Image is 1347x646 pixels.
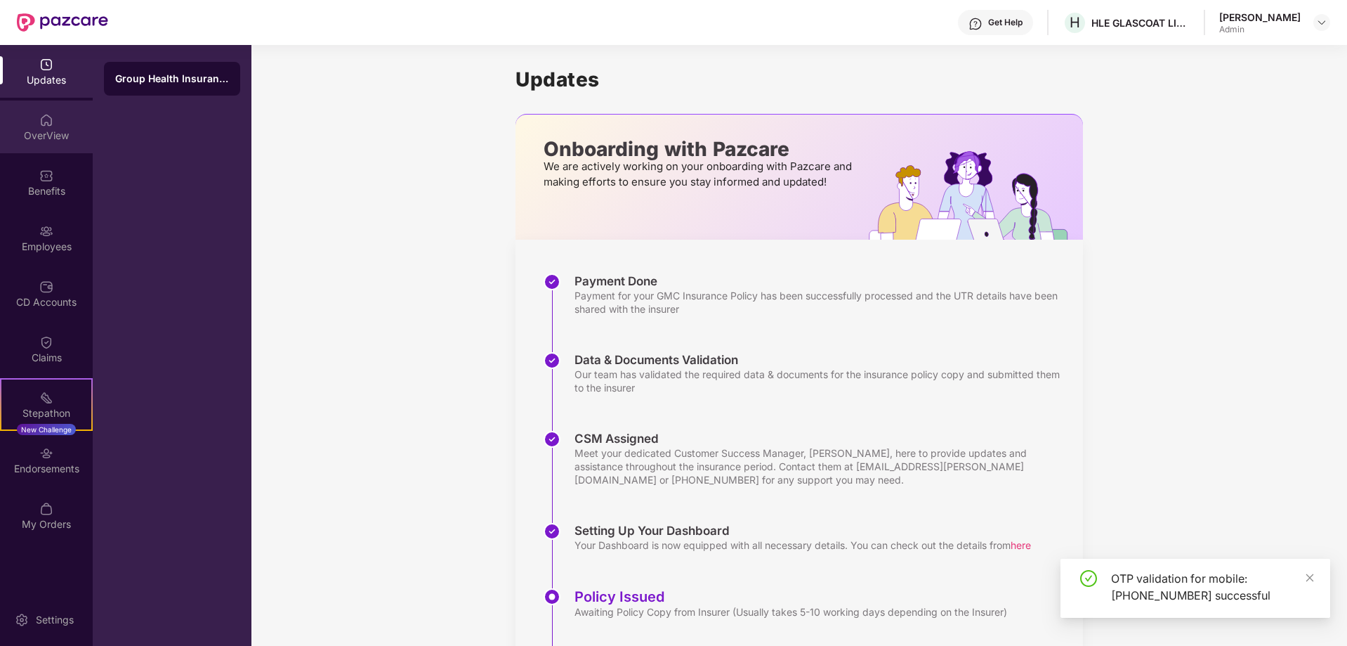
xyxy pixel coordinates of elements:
[1316,17,1327,28] img: svg+xml;base64,PHN2ZyBpZD0iRHJvcGRvd24tMzJ4MzIiIHhtbG5zPSJodHRwOi8vd3d3LnczLm9yZy8yMDAwL3N2ZyIgd2...
[574,431,1069,446] div: CSM Assigned
[574,273,1069,289] div: Payment Done
[544,159,856,190] p: We are actively working on your onboarding with Pazcare and making efforts to ensure you stay inf...
[1080,570,1097,587] span: check-circle
[544,273,560,290] img: svg+xml;base64,PHN2ZyBpZD0iU3RlcC1Eb25lLTMyeDMyIiB4bWxucz0iaHR0cDovL3d3dy53My5vcmcvMjAwMC9zdmciIH...
[39,335,53,349] img: svg+xml;base64,PHN2ZyBpZD0iQ2xhaW0iIHhtbG5zPSJodHRwOi8vd3d3LnczLm9yZy8yMDAwL3N2ZyIgd2lkdGg9IjIwIi...
[1111,570,1313,604] div: OTP validation for mobile: [PHONE_NUMBER] successful
[39,169,53,183] img: svg+xml;base64,PHN2ZyBpZD0iQmVuZWZpdHMiIHhtbG5zPSJodHRwOi8vd3d3LnczLm9yZy8yMDAwL3N2ZyIgd2lkdGg9Ij...
[39,113,53,127] img: svg+xml;base64,PHN2ZyBpZD0iSG9tZSIgeG1sbnM9Imh0dHA6Ly93d3cudzMub3JnLzIwMDAvc3ZnIiB3aWR0aD0iMjAiIG...
[574,446,1069,486] div: Meet your dedicated Customer Success Manager, [PERSON_NAME], here to provide updates and assistan...
[869,151,1083,240] img: hrOnboarding
[544,588,560,605] img: svg+xml;base64,PHN2ZyBpZD0iU3RlcC1BY3RpdmUtMzJ4MzIiIHhtbG5zPSJodHRwOi8vd3d3LnczLm9yZy8yMDAwL3N2Zy...
[574,605,1007,619] div: Awaiting Policy Copy from Insurer (Usually takes 5-10 working days depending on the Insurer)
[574,523,1031,538] div: Setting Up Your Dashboard
[115,72,229,86] div: Group Health Insurance
[32,613,78,627] div: Settings
[544,143,856,155] p: Onboarding with Pazcare
[1011,539,1031,551] span: here
[15,613,29,627] img: svg+xml;base64,PHN2ZyBpZD0iU2V0dGluZy0yMHgyMCIgeG1sbnM9Imh0dHA6Ly93d3cudzMub3JnLzIwMDAvc3ZnIiB3aW...
[574,289,1069,316] div: Payment for your GMC Insurance Policy has been successfully processed and the UTR details have be...
[39,58,53,72] img: svg+xml;base64,PHN2ZyBpZD0iVXBkYXRlZCIgeG1sbnM9Imh0dHA6Ly93d3cudzMub3JnLzIwMDAvc3ZnIiB3aWR0aD0iMj...
[968,17,983,31] img: svg+xml;base64,PHN2ZyBpZD0iSGVscC0zMngzMiIgeG1sbnM9Imh0dHA6Ly93d3cudzMub3JnLzIwMDAvc3ZnIiB3aWR0aD...
[574,352,1069,368] div: Data & Documents Validation
[1219,11,1301,24] div: [PERSON_NAME]
[1070,14,1080,31] span: H
[574,538,1031,552] div: Your Dashboard is now equipped with all necessary details. You can check out the details from
[39,224,53,238] img: svg+xml;base64,PHN2ZyBpZD0iRW1wbG95ZWVzIiB4bWxucz0iaHR0cDovL3d3dy53My5vcmcvMjAwMC9zdmciIHdpZHRoPS...
[574,368,1069,394] div: Our team has validated the required data & documents for the insurance policy copy and submitted ...
[17,424,76,435] div: New Challenge
[515,67,1083,91] h1: Updates
[544,431,560,448] img: svg+xml;base64,PHN2ZyBpZD0iU3RlcC1Eb25lLTMyeDMyIiB4bWxucz0iaHR0cDovL3d3dy53My5vcmcvMjAwMC9zdmciIH...
[1091,16,1190,30] div: HLE GLASCOAT LIMITED
[574,588,1007,605] div: Policy Issued
[1219,24,1301,35] div: Admin
[39,446,53,460] img: svg+xml;base64,PHN2ZyBpZD0iRW5kb3JzZW1lbnRzIiB4bWxucz0iaHR0cDovL3d3dy53My5vcmcvMjAwMC9zdmciIHdpZH...
[544,523,560,540] img: svg+xml;base64,PHN2ZyBpZD0iU3RlcC1Eb25lLTMyeDMyIiB4bWxucz0iaHR0cDovL3d3dy53My5vcmcvMjAwMC9zdmciIH...
[39,391,53,405] img: svg+xml;base64,PHN2ZyB4bWxucz0iaHR0cDovL3d3dy53My5vcmcvMjAwMC9zdmciIHdpZHRoPSIyMSIgaGVpZ2h0PSIyMC...
[1305,573,1315,583] span: close
[39,280,53,294] img: svg+xml;base64,PHN2ZyBpZD0iQ0RfQWNjb3VudHMiIGRhdGEtbmFtZT0iQ0QgQWNjb3VudHMiIHhtbG5zPSJodHRwOi8vd3...
[988,17,1023,28] div: Get Help
[1,406,91,420] div: Stepathon
[17,13,108,32] img: New Pazcare Logo
[544,352,560,369] img: svg+xml;base64,PHN2ZyBpZD0iU3RlcC1Eb25lLTMyeDMyIiB4bWxucz0iaHR0cDovL3d3dy53My5vcmcvMjAwMC9zdmciIH...
[39,502,53,516] img: svg+xml;base64,PHN2ZyBpZD0iTXlfT3JkZXJzIiBkYXRhLW5hbWU9Ik15IE9yZGVycyIgeG1sbnM9Imh0dHA6Ly93d3cudz...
